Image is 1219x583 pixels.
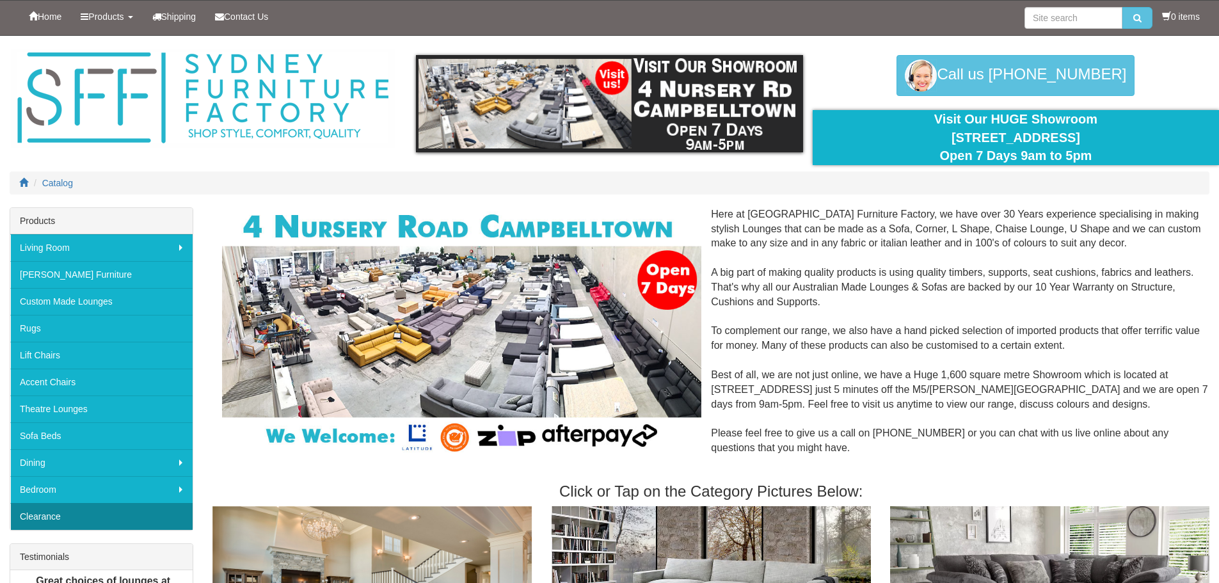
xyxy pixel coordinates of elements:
[42,178,73,188] a: Catalog
[10,544,193,570] div: Testimonials
[38,12,61,22] span: Home
[212,483,1209,500] h3: Click or Tap on the Category Pictures Below:
[10,422,193,449] a: Sofa Beds
[222,207,701,456] img: Corner Modular Lounges
[10,369,193,395] a: Accent Chairs
[10,503,193,530] a: Clearance
[224,12,268,22] span: Contact Us
[822,110,1209,165] div: Visit Our HUGE Showroom [STREET_ADDRESS] Open 7 Days 9am to 5pm
[205,1,278,33] a: Contact Us
[10,395,193,422] a: Theatre Lounges
[10,449,193,476] a: Dining
[88,12,123,22] span: Products
[10,476,193,503] a: Bedroom
[11,49,395,148] img: Sydney Furniture Factory
[71,1,142,33] a: Products
[212,207,1209,470] div: Here at [GEOGRAPHIC_DATA] Furniture Factory, we have over 30 Years experience specialising in mak...
[10,261,193,288] a: [PERSON_NAME] Furniture
[1162,10,1200,23] li: 0 items
[416,55,803,152] img: showroom.gif
[10,288,193,315] a: Custom Made Lounges
[10,208,193,234] div: Products
[143,1,206,33] a: Shipping
[10,315,193,342] a: Rugs
[10,342,193,369] a: Lift Chairs
[19,1,71,33] a: Home
[1024,7,1122,29] input: Site search
[10,234,193,261] a: Living Room
[161,12,196,22] span: Shipping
